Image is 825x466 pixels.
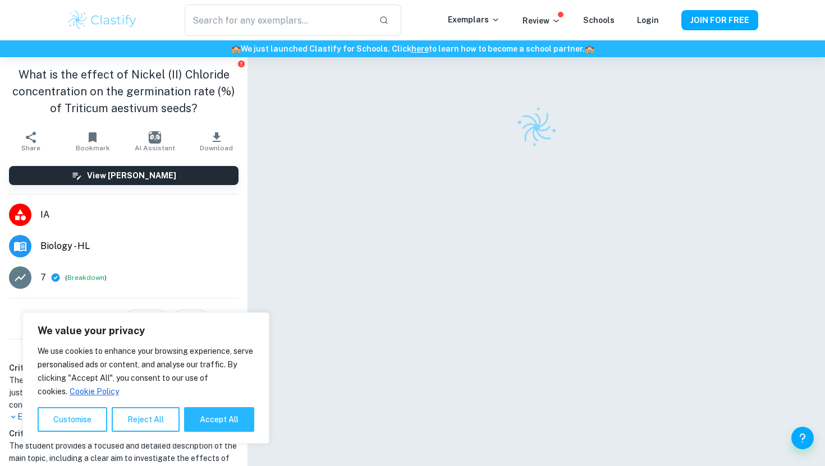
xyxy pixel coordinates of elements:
[38,324,254,338] p: We value your privacy
[38,344,254,398] p: We use cookies to enhance your browsing experience, serve personalised ads or content, and analys...
[411,44,429,53] a: here
[9,374,239,411] h1: The student's choice of topic and research question is well-justified, as they provide a global c...
[522,15,561,27] p: Review
[87,169,176,182] h6: View [PERSON_NAME]
[509,100,564,155] img: Clastify logo
[9,66,239,117] h1: What is the effect of Nickel (II) Chloride concentration on the germination rate (%) of Triticum ...
[69,386,120,396] a: Cookie Policy
[38,407,107,432] button: Customise
[40,239,239,253] span: Biology - HL
[4,344,243,357] h6: Examiner's summary
[9,362,239,374] h6: Criterion A [ 2 / 2 ]:
[135,144,175,152] span: AI Assistant
[40,271,46,284] p: 7
[149,131,161,144] img: AI Assistant
[112,407,180,432] button: Reject All
[637,16,659,25] a: Login
[40,208,239,222] span: IA
[186,126,247,157] button: Download
[231,44,241,53] span: 🏫
[62,126,123,157] button: Bookmark
[681,10,758,30] button: JOIN FOR FREE
[173,310,209,327] div: 31
[2,43,823,55] h6: We just launched Clastify for Schools. Click to learn how to become a school partner.
[9,427,239,440] h6: Criterion B [ 5 / 6 ]:
[9,411,239,423] p: Expand
[185,4,370,36] input: Search for any exemplars...
[39,312,70,325] h6: Like it?
[21,144,40,152] span: Share
[67,273,104,283] button: Breakdown
[65,273,107,283] span: ( )
[76,144,110,152] span: Bookmark
[22,312,269,444] div: We value your privacy
[184,407,254,432] button: Accept All
[448,13,500,26] p: Exemplars
[583,16,615,25] a: Schools
[67,9,138,31] img: Clastify logo
[200,144,233,152] span: Download
[237,59,245,68] button: Report issue
[791,427,814,449] button: Help and Feedback
[9,166,239,185] button: View [PERSON_NAME]
[124,126,186,157] button: AI Assistant
[125,310,167,327] div: 472
[585,44,594,53] span: 🏫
